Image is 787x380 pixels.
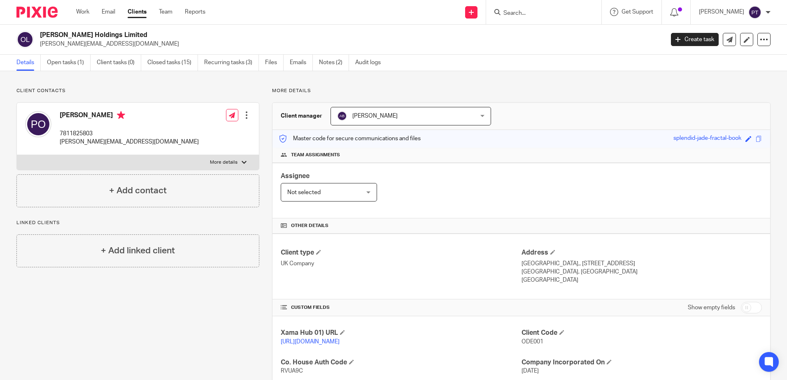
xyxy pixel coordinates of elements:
[102,8,115,16] a: Email
[291,152,340,158] span: Team assignments
[622,9,653,15] span: Get Support
[117,111,125,119] i: Primary
[76,8,89,16] a: Work
[355,55,387,71] a: Audit logs
[522,268,762,276] p: [GEOGRAPHIC_DATA], [GEOGRAPHIC_DATA]
[337,111,347,121] img: svg%3E
[522,358,762,367] h4: Company Incorporated On
[281,304,521,311] h4: CUSTOM FIELDS
[40,40,659,48] p: [PERSON_NAME][EMAIL_ADDRESS][DOMAIN_NAME]
[279,134,421,143] p: Master code for secure communications and files
[16,220,259,226] p: Linked clients
[281,368,303,374] span: RVUA9C
[47,55,91,71] a: Open tasks (1)
[210,159,237,166] p: More details
[147,55,198,71] a: Closed tasks (15)
[60,111,199,121] h4: [PERSON_NAME]
[109,184,167,197] h4: + Add contact
[290,55,313,71] a: Emails
[522,276,762,284] p: [GEOGRAPHIC_DATA]
[281,329,521,337] h4: Xama Hub 01) URL
[352,113,398,119] span: [PERSON_NAME]
[281,112,322,120] h3: Client manager
[319,55,349,71] a: Notes (2)
[503,10,577,17] input: Search
[272,88,771,94] p: More details
[688,304,735,312] label: Show empty fields
[60,138,199,146] p: [PERSON_NAME][EMAIL_ADDRESS][DOMAIN_NAME]
[522,368,539,374] span: [DATE]
[25,111,51,137] img: svg%3E
[204,55,259,71] a: Recurring tasks (3)
[748,6,761,19] img: svg%3E
[671,33,719,46] a: Create task
[265,55,284,71] a: Files
[97,55,141,71] a: Client tasks (0)
[16,7,58,18] img: Pixie
[159,8,172,16] a: Team
[699,8,744,16] p: [PERSON_NAME]
[522,329,762,337] h4: Client Code
[101,244,175,257] h4: + Add linked client
[522,260,762,268] p: [GEOGRAPHIC_DATA],, [STREET_ADDRESS]
[281,173,310,179] span: Assignee
[16,88,259,94] p: Client contacts
[16,55,41,71] a: Details
[287,190,321,195] span: Not selected
[281,248,521,257] h4: Client type
[16,31,34,48] img: svg%3E
[522,339,543,345] span: ODE001
[128,8,147,16] a: Clients
[291,222,328,229] span: Other details
[673,134,741,144] div: splendid-jade-fractal-book
[281,339,340,345] a: [URL][DOMAIN_NAME]
[281,358,521,367] h4: Co. House Auth Code
[281,260,521,268] p: UK Company
[40,31,535,39] h2: [PERSON_NAME] Holdings Limited
[522,248,762,257] h4: Address
[60,130,199,138] p: 7811825803
[185,8,205,16] a: Reports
